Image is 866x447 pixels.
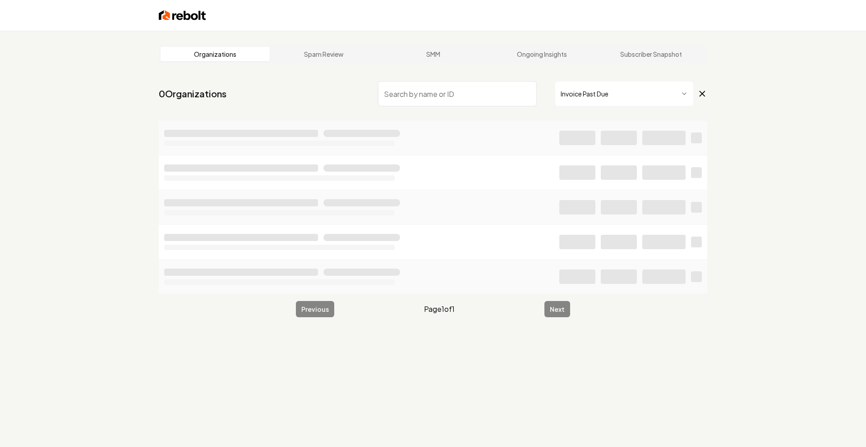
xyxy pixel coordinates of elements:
[424,304,455,315] span: Page 1 of 1
[488,47,597,61] a: Ongoing Insights
[378,81,537,106] input: Search by name or ID
[378,47,488,61] a: SMM
[159,87,226,100] a: 0Organizations
[161,47,270,61] a: Organizations
[159,9,206,22] img: Rebolt Logo
[270,47,379,61] a: Spam Review
[596,47,705,61] a: Subscriber Snapshot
